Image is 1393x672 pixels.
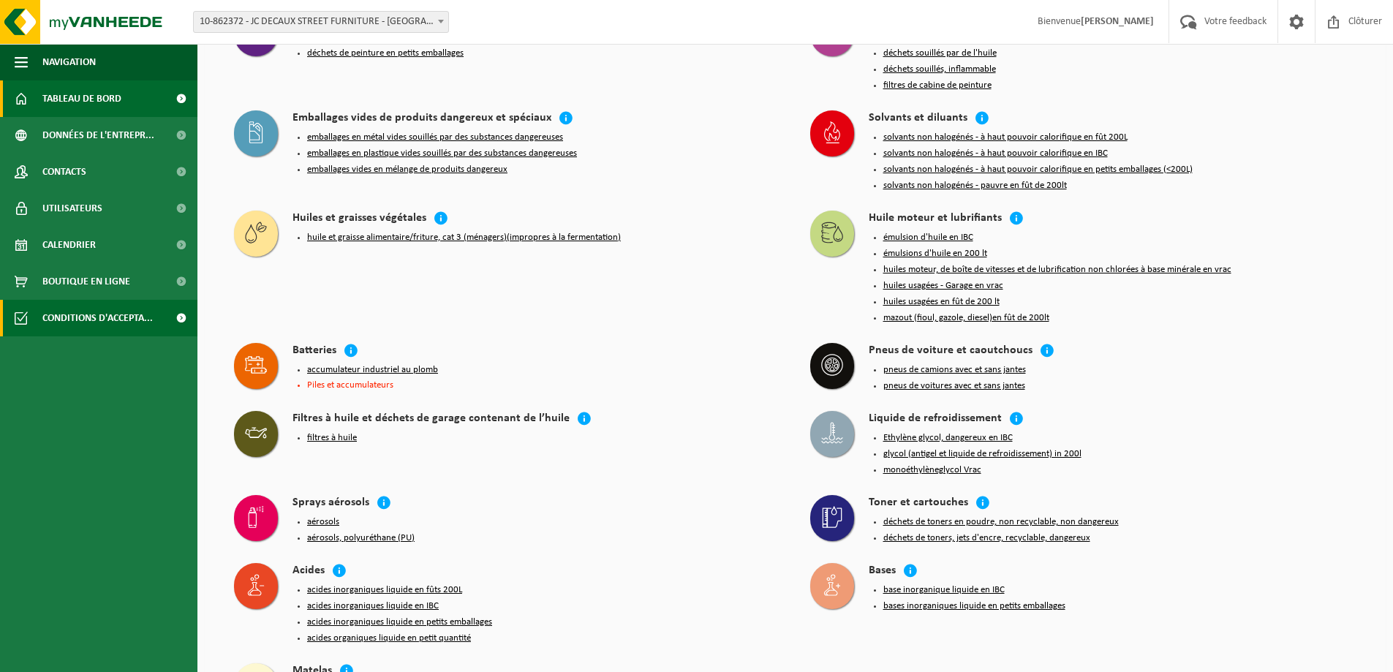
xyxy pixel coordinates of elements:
[307,148,577,159] button: emballages en plastique vides souillés par des substances dangereuses
[883,584,1005,596] button: base inorganique liquide en IBC
[883,380,1025,392] button: pneus de voitures avec et sans jantes
[869,563,896,580] h4: Bases
[292,495,369,512] h4: Sprays aérosols
[307,532,415,544] button: aérosols, polyuréthane (PU)
[307,380,781,390] li: Piles et accumulateurs
[42,44,96,80] span: Navigation
[42,154,86,190] span: Contacts
[307,516,339,528] button: aérosols
[883,248,987,260] button: émulsions d'huile en 200 lt
[883,432,1013,444] button: Ethylène glycol, dangereux en IBC
[1081,16,1154,27] strong: [PERSON_NAME]
[42,190,102,227] span: Utilisateurs
[307,48,464,59] button: déchets de peinture en petits emballages
[883,600,1065,612] button: bases inorganiques liquide en petits emballages
[42,227,96,263] span: Calendrier
[42,117,154,154] span: Données de l'entrepr...
[193,11,449,33] span: 10-862372 - JC DECAUX STREET FURNITURE - BRUXELLES
[869,211,1002,227] h4: Huile moteur et lubrifiants
[883,48,997,59] button: déchets souillés par de l'huile
[869,411,1002,428] h4: Liquide de refroidissement
[292,563,325,580] h4: Acides
[292,411,570,428] h4: Filtres à huile et déchets de garage contenant de l’huile
[307,616,492,628] button: acides inorganiques liquide en petits emballages
[42,263,130,300] span: Boutique en ligne
[883,280,1003,292] button: huiles usagées - Garage en vrac
[869,343,1033,360] h4: Pneus de voiture et caoutchoucs
[869,495,968,512] h4: Toner et cartouches
[307,132,563,143] button: emballages en métal vides souillés par des substances dangereuses
[883,180,1067,192] button: solvants non halogénés - pauvre en fût de 200lt
[307,164,507,175] button: emballages vides en mélange de produits dangereux
[883,148,1108,159] button: solvants non halogénés - à haut pouvoir calorifique en IBC
[194,12,448,32] span: 10-862372 - JC DECAUX STREET FURNITURE - BRUXELLES
[307,432,357,444] button: filtres à huile
[42,80,121,117] span: Tableau de bord
[883,296,1000,308] button: huiles usagées en fût de 200 lt
[307,600,439,612] button: acides inorganiques liquide en IBC
[883,80,992,91] button: filtres de cabine de peinture
[42,300,153,336] span: Conditions d'accepta...
[883,448,1081,460] button: glycol (antigel et liquide de refroidissement) in 200l
[883,532,1090,544] button: déchets de toners, jets d'encre, recyclable, dangereux
[292,211,426,227] h4: Huiles et graisses végétales
[307,232,621,243] button: huile et graisse alimentaire/friture, cat 3 (ménagers)(impropres à la fermentation)
[869,110,967,127] h4: Solvants et diluants
[292,110,551,127] h4: Emballages vides de produits dangereux et spéciaux
[883,312,1049,324] button: mazout (fioul, gazole, diesel)en fût de 200lt
[883,264,1231,276] button: huiles moteur, de boîte de vitesses et de lubrification non chlorées à base minérale en vrac
[883,232,973,243] button: émulsion d'huile en IBC
[307,633,471,644] button: acides organiques liquide en petit quantité
[307,584,462,596] button: acides inorganiques liquide en fûts 200L
[883,364,1026,376] button: pneus de camions avec et sans jantes
[307,364,438,376] button: accumulateur industriel au plomb
[883,64,996,75] button: déchets souillés, inflammable
[883,464,981,476] button: monoéthylèneglycol Vrac
[292,343,336,360] h4: Batteries
[883,164,1193,175] button: solvants non halogénés - à haut pouvoir calorifique en petits emballages (<200L)
[883,132,1128,143] button: solvants non halogénés - à haut pouvoir calorifique en fût 200L
[883,516,1119,528] button: déchets de toners en poudre, non recyclable, non dangereux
